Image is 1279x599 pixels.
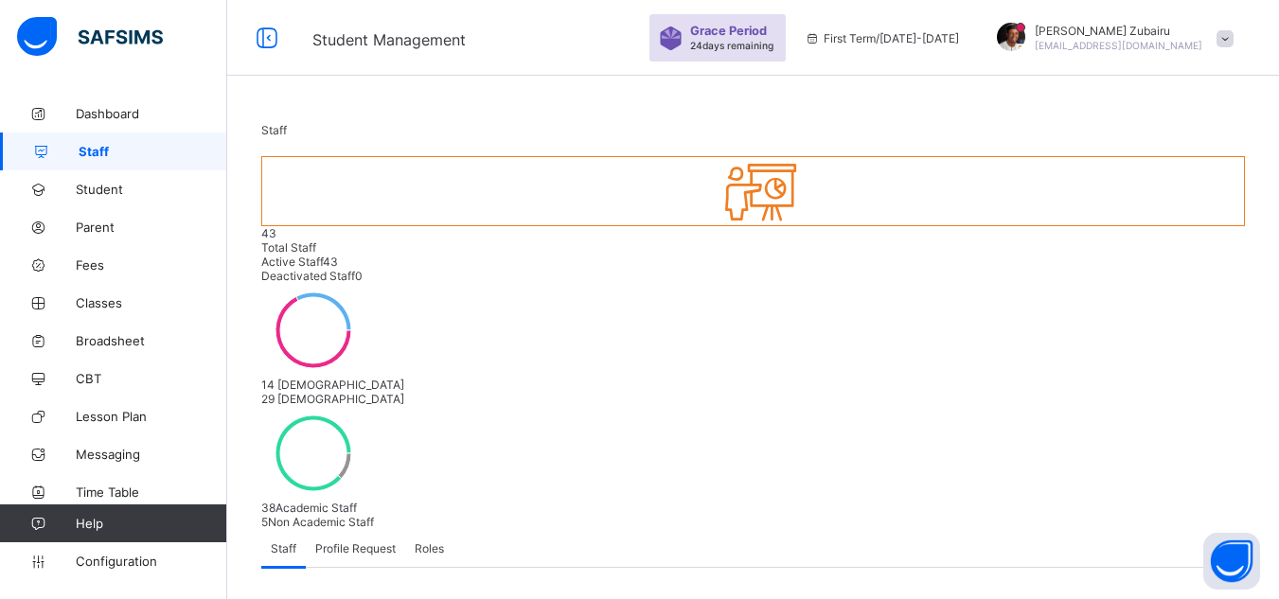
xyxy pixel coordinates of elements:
span: session/term information [805,31,959,45]
span: Grace Period [690,24,767,38]
span: Configuration [76,554,226,569]
span: Lesson Plan [76,409,227,424]
span: Staff [261,123,287,137]
span: [DEMOGRAPHIC_DATA] [277,392,404,406]
span: Help [76,516,226,531]
span: 0 [355,269,363,283]
span: 5 [261,515,268,529]
span: Broadsheet [76,333,227,348]
span: Time Table [76,484,227,500]
span: Parent [76,220,227,235]
span: 43 [261,226,276,240]
span: 24 days remaining [690,40,773,51]
span: Deactivated Staff [261,269,355,283]
span: [DEMOGRAPHIC_DATA] [277,378,404,392]
span: Fees [76,257,227,273]
img: safsims [17,17,163,57]
span: 43 [323,255,338,269]
img: sticker-purple.71386a28dfed39d6af7621340158ba97.svg [659,26,683,50]
span: Student Management [312,30,466,49]
span: Classes [76,295,227,310]
span: Staff [79,144,227,159]
span: 14 [261,378,275,392]
div: Total Staff [261,240,1245,255]
span: Profile Request [315,541,396,555]
button: Open asap [1203,533,1260,590]
span: 29 [261,392,275,406]
span: Messaging [76,447,227,462]
span: 38 [261,501,275,515]
span: Roles [415,541,444,555]
span: Staff [271,541,296,555]
span: [PERSON_NAME] Zubairu [1035,24,1202,38]
span: Active Staff [261,255,323,269]
span: CBT [76,371,227,386]
span: Non Academic Staff [268,515,374,529]
span: Academic Staff [275,501,357,515]
span: [EMAIL_ADDRESS][DOMAIN_NAME] [1035,40,1202,51]
div: Umar FaruqZubairu [978,23,1243,54]
span: Dashboard [76,106,227,121]
span: Student [76,182,227,197]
